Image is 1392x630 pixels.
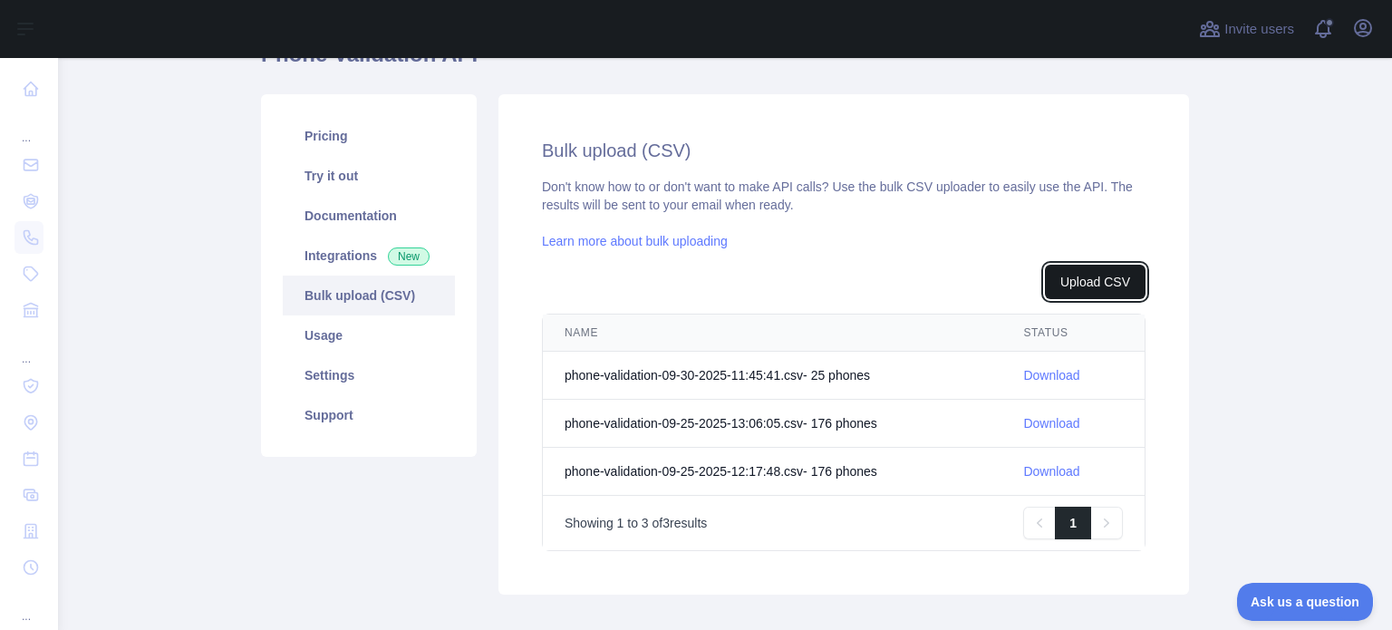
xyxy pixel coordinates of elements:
[283,276,455,315] a: Bulk upload (CSV)
[1001,315,1145,352] th: STATUS
[1023,464,1079,479] a: Download
[543,352,1001,400] td: phone-validation-09-30-2025-11:45:41.csv - 25 phone s
[283,236,455,276] a: Integrations New
[1023,416,1079,431] a: Download
[1224,19,1294,40] span: Invite users
[283,355,455,395] a: Settings
[542,234,728,248] a: Learn more about bulk uploading
[1055,507,1091,539] a: 1
[542,178,1145,551] div: Don't know how to or don't want to make API calls? Use the bulk CSV uploader to easily use the AP...
[543,400,1001,448] td: phone-validation-09-25-2025-13:06:05.csv - 176 phone s
[14,330,43,366] div: ...
[14,109,43,145] div: ...
[283,156,455,196] a: Try it out
[543,315,1001,352] th: NAME
[662,516,670,530] span: 3
[388,247,430,266] span: New
[283,116,455,156] a: Pricing
[1045,265,1145,299] button: Upload CSV
[1237,583,1374,621] iframe: Toggle Customer Support
[642,516,649,530] span: 3
[283,196,455,236] a: Documentation
[1023,507,1123,539] nav: Pagination
[283,315,455,355] a: Usage
[261,40,1189,83] h1: Phone Validation API
[1195,15,1298,44] button: Invite users
[542,138,1145,163] h2: Bulk upload (CSV)
[14,587,43,624] div: ...
[283,395,455,435] a: Support
[617,516,624,530] span: 1
[543,448,1001,496] td: phone-validation-09-25-2025-12:17:48.csv - 176 phone s
[565,514,707,532] p: Showing to of results
[1023,368,1079,383] a: Download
